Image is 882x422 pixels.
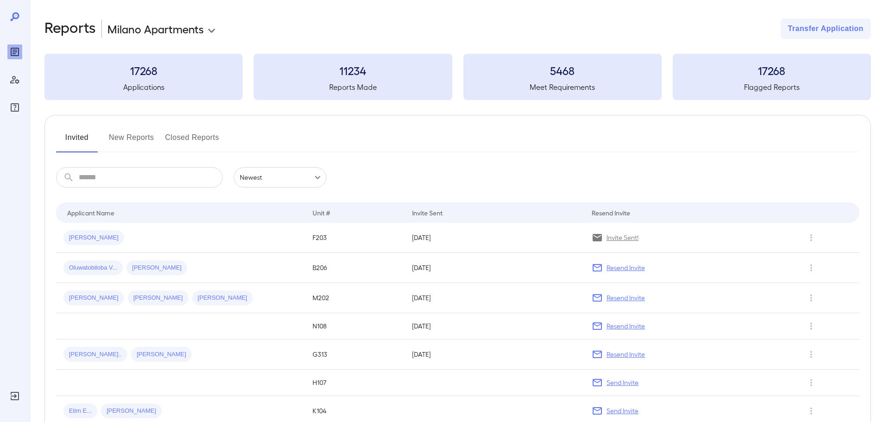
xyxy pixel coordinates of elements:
[804,319,819,334] button: Row Actions
[405,253,584,283] td: [DATE]
[405,313,584,340] td: [DATE]
[63,264,123,272] span: Oluwatobiloba V...
[405,283,584,313] td: [DATE]
[405,340,584,370] td: [DATE]
[44,54,871,100] summary: 17268Applications11234Reports Made5468Meet Requirements17268Flagged Reports
[405,223,584,253] td: [DATE]
[412,207,443,218] div: Invite Sent
[131,350,192,359] span: [PERSON_NAME]
[463,82,662,93] h5: Meet Requirements
[63,294,124,302] span: [PERSON_NAME]
[63,233,124,242] span: [PERSON_NAME]
[463,63,662,78] h3: 5468
[44,82,243,93] h5: Applications
[44,63,243,78] h3: 17268
[254,63,452,78] h3: 11234
[7,44,22,59] div: Reports
[607,293,645,302] p: Resend Invite
[673,63,871,78] h3: 17268
[804,290,819,305] button: Row Actions
[607,378,638,387] p: Send Invite
[607,263,645,272] p: Resend Invite
[607,321,645,331] p: Resend Invite
[44,19,96,39] h2: Reports
[305,370,405,396] td: H107
[781,19,871,39] button: Transfer Application
[804,260,819,275] button: Row Actions
[804,347,819,362] button: Row Actions
[67,207,114,218] div: Applicant Name
[128,294,188,302] span: [PERSON_NAME]
[305,283,405,313] td: M202
[607,233,638,242] p: Invite Sent!
[107,21,204,36] p: Milano Apartments
[126,264,187,272] span: [PERSON_NAME]
[63,350,127,359] span: [PERSON_NAME]..
[254,82,452,93] h5: Reports Made
[305,253,405,283] td: B206
[313,207,330,218] div: Unit #
[234,167,326,188] div: Newest
[109,130,154,152] button: New Reports
[63,407,97,416] span: Etim E...
[607,406,638,416] p: Send Invite
[673,82,871,93] h5: Flagged Reports
[101,407,162,416] span: [PERSON_NAME]
[804,230,819,245] button: Row Actions
[7,389,22,403] div: Log Out
[305,313,405,340] td: N108
[804,375,819,390] button: Row Actions
[7,72,22,87] div: Manage Users
[7,100,22,115] div: FAQ
[165,130,219,152] button: Closed Reports
[56,130,98,152] button: Invited
[305,340,405,370] td: G313
[305,223,405,253] td: F203
[607,350,645,359] p: Resend Invite
[804,403,819,418] button: Row Actions
[592,207,630,218] div: Resend Invite
[192,294,253,302] span: [PERSON_NAME]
